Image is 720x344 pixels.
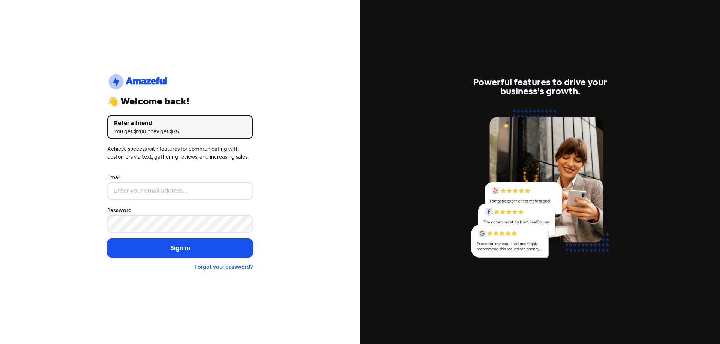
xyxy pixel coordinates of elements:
[114,128,246,136] div: You get $200, they get $75.
[467,105,613,266] img: reviews
[107,174,120,182] label: Email
[195,264,253,270] a: Forgot your password?
[107,97,253,106] div: 👋 Welcome back!
[107,182,253,200] input: Enter your email address...
[114,119,246,128] div: Refer a friend
[107,239,253,258] button: Sign in
[467,78,613,96] div: Powerful features to drive your business's growth.
[107,145,253,161] div: Achieve success with features for communicating with customers via text, gathering reviews, and i...
[107,207,132,214] label: Password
